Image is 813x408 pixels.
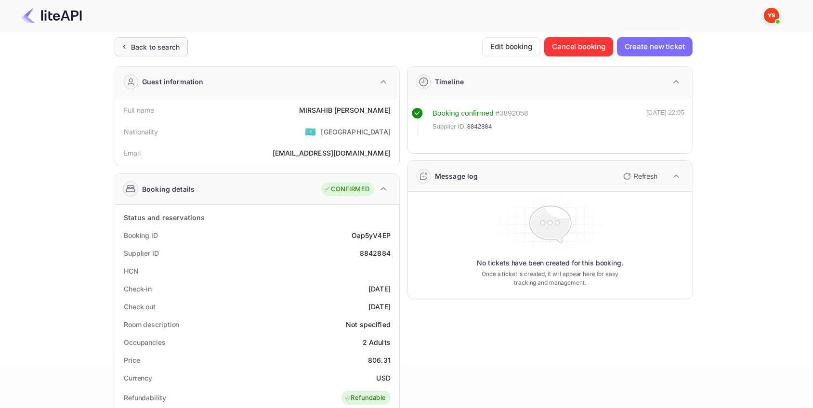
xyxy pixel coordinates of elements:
[482,37,540,56] button: Edit booking
[544,37,613,56] button: Cancel booking
[124,373,152,383] div: Currency
[377,373,391,383] div: USD
[474,270,626,287] p: Once a ticket is created, it will appear here for easy tracking and management.
[124,148,141,158] div: Email
[467,122,492,132] span: 8842884
[321,127,391,137] div: [GEOGRAPHIC_DATA]
[124,105,154,115] div: Full name
[346,319,391,329] div: Not specified
[142,77,204,87] div: Guest information
[273,148,391,158] div: [EMAIL_ADDRESS][DOMAIN_NAME]
[21,8,82,23] img: LiteAPI Logo
[433,122,466,132] span: Supplier ID:
[352,230,391,240] div: Oap5yV4EP
[305,123,316,140] span: United States
[363,337,391,347] div: 2 Adults
[124,230,158,240] div: Booking ID
[368,302,391,312] div: [DATE]
[324,184,369,194] div: CONFIRMED
[124,319,179,329] div: Room description
[124,248,159,258] div: Supplier ID
[124,393,166,403] div: Refundability
[299,105,391,115] div: MIRSAHIB [PERSON_NAME]
[131,42,180,52] div: Back to search
[124,212,205,223] div: Status and reservations
[433,108,494,119] div: Booking confirmed
[142,184,195,194] div: Booking details
[617,37,693,56] button: Create new ticket
[368,355,391,365] div: 806.31
[617,169,661,184] button: Refresh
[634,171,657,181] p: Refresh
[124,284,152,294] div: Check-in
[764,8,779,23] img: Yandex Support
[124,302,156,312] div: Check out
[368,284,391,294] div: [DATE]
[124,355,140,365] div: Price
[124,266,139,276] div: HCN
[360,248,391,258] div: 8842884
[344,393,386,403] div: Refundable
[496,108,528,119] div: # 3892058
[435,77,464,87] div: Timeline
[124,337,166,347] div: Occupancies
[646,108,684,136] div: [DATE] 22:05
[477,258,623,268] p: No tickets have been created for this booking.
[435,171,478,181] div: Message log
[124,127,158,137] div: Nationality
